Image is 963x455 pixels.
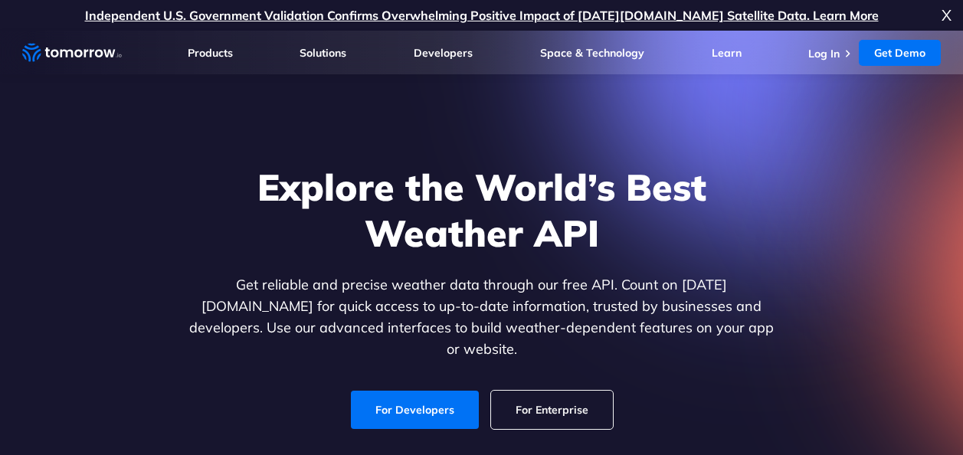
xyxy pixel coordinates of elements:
p: Get reliable and precise weather data through our free API. Count on [DATE][DOMAIN_NAME] for quic... [186,274,778,360]
a: Developers [414,46,473,60]
a: Solutions [300,46,346,60]
a: For Enterprise [491,391,613,429]
a: Learn [712,46,742,60]
a: Products [188,46,233,60]
a: Get Demo [859,40,941,66]
h1: Explore the World’s Best Weather API [186,164,778,256]
a: Log In [808,47,840,61]
a: Independent U.S. Government Validation Confirms Overwhelming Positive Impact of [DATE][DOMAIN_NAM... [85,8,879,23]
a: For Developers [351,391,479,429]
a: Space & Technology [540,46,644,60]
a: Home link [22,41,122,64]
